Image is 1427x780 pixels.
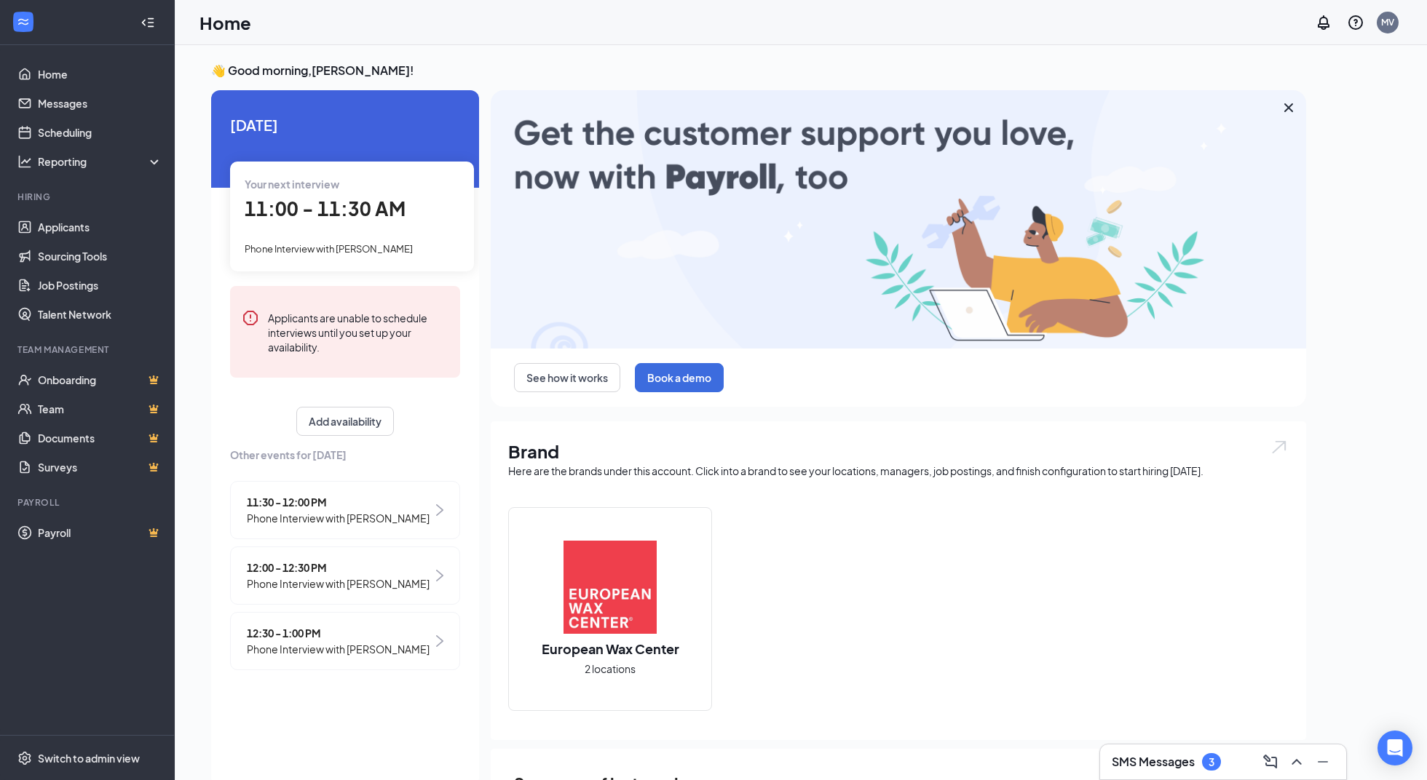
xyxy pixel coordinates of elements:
div: MV [1381,16,1394,28]
svg: Minimize [1314,753,1332,771]
span: 11:30 - 12:00 PM [247,494,430,510]
a: TeamCrown [38,394,162,423]
a: Home [38,60,162,89]
span: 12:30 - 1:00 PM [247,625,430,641]
a: Scheduling [38,118,162,147]
div: 3 [1209,756,1214,768]
span: 11:00 - 11:30 AM [245,196,406,220]
a: Messages [38,89,162,118]
div: Open Intercom Messenger [1377,731,1412,765]
h1: Brand [508,439,1289,463]
span: Phone Interview with [PERSON_NAME] [247,641,430,657]
div: Here are the brands under this account. Click into a brand to see your locations, managers, job p... [508,463,1289,478]
span: 2 locations [585,661,636,677]
svg: Error [242,309,259,327]
a: Talent Network [38,300,162,329]
h3: SMS Messages [1112,754,1195,770]
span: Your next interview [245,178,339,191]
svg: WorkstreamLogo [16,15,31,29]
a: Sourcing Tools [38,242,162,271]
span: Other events for [DATE] [230,447,460,463]
a: SurveysCrown [38,453,162,482]
a: OnboardingCrown [38,365,162,394]
div: Hiring [17,191,159,203]
svg: ChevronUp [1288,753,1305,771]
img: payroll-large.gif [491,90,1306,349]
button: ComposeMessage [1259,750,1282,773]
a: Job Postings [38,271,162,300]
h1: Home [199,10,251,35]
button: ChevronUp [1285,750,1308,773]
svg: ComposeMessage [1262,753,1279,771]
span: [DATE] [230,114,460,136]
span: 12:00 - 12:30 PM [247,560,430,576]
svg: Settings [17,751,32,765]
button: See how it works [514,363,620,392]
svg: Analysis [17,154,32,169]
h2: European Wax Center [527,640,694,658]
button: Book a demo [635,363,724,392]
button: Add availability [296,407,394,436]
div: Payroll [17,496,159,509]
span: Phone Interview with [PERSON_NAME] [245,243,413,255]
a: Applicants [38,212,162,242]
span: Phone Interview with [PERSON_NAME] [247,510,430,526]
div: Reporting [38,154,163,169]
svg: Cross [1280,99,1297,116]
a: PayrollCrown [38,518,162,547]
span: Phone Interview with [PERSON_NAME] [247,576,430,592]
h3: 👋 Good morning, [PERSON_NAME] ! [211,63,1306,79]
img: European Wax Center [564,541,657,634]
div: Applicants are unable to schedule interviews until you set up your availability. [268,309,448,354]
svg: QuestionInfo [1347,14,1364,31]
div: Switch to admin view [38,751,140,765]
svg: Collapse [141,15,155,30]
button: Minimize [1311,750,1335,773]
svg: Notifications [1315,14,1332,31]
img: open.6027fd2a22e1237b5b06.svg [1270,439,1289,455]
a: DocumentsCrown [38,423,162,453]
div: Team Management [17,343,159,356]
